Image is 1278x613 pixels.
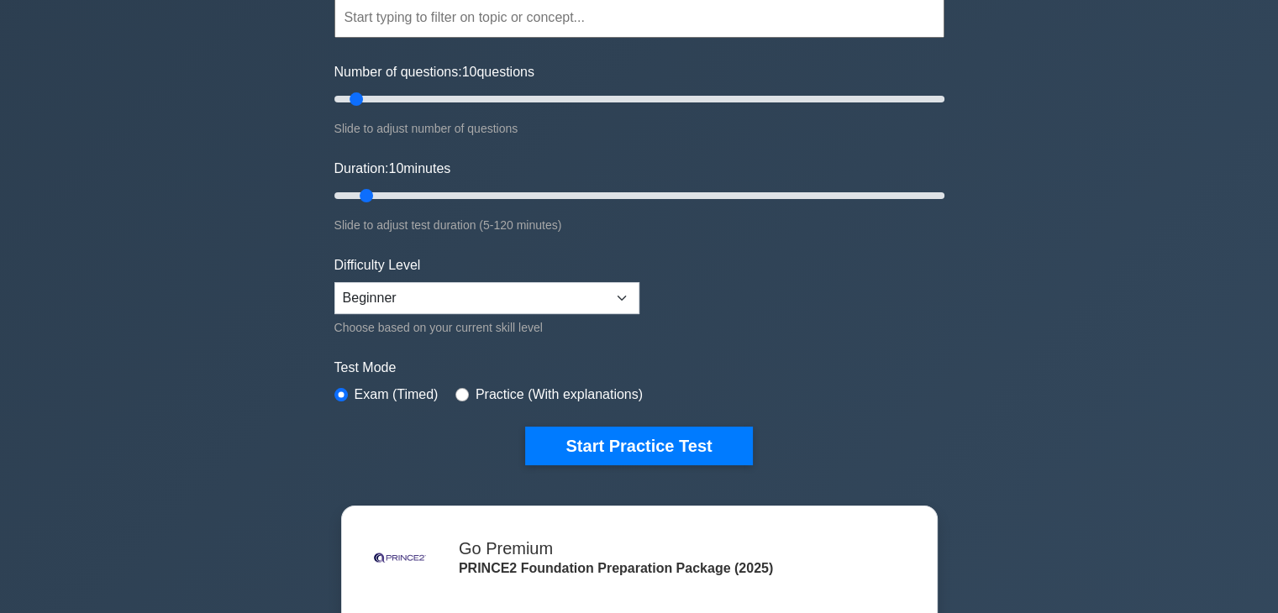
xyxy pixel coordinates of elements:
[334,62,534,82] label: Number of questions: questions
[334,358,944,378] label: Test Mode
[388,161,403,176] span: 10
[334,159,451,179] label: Duration: minutes
[525,427,752,465] button: Start Practice Test
[334,215,944,235] div: Slide to adjust test duration (5-120 minutes)
[334,118,944,139] div: Slide to adjust number of questions
[476,385,643,405] label: Practice (With explanations)
[334,317,639,338] div: Choose based on your current skill level
[334,255,421,275] label: Difficulty Level
[462,65,477,79] span: 10
[355,385,439,405] label: Exam (Timed)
